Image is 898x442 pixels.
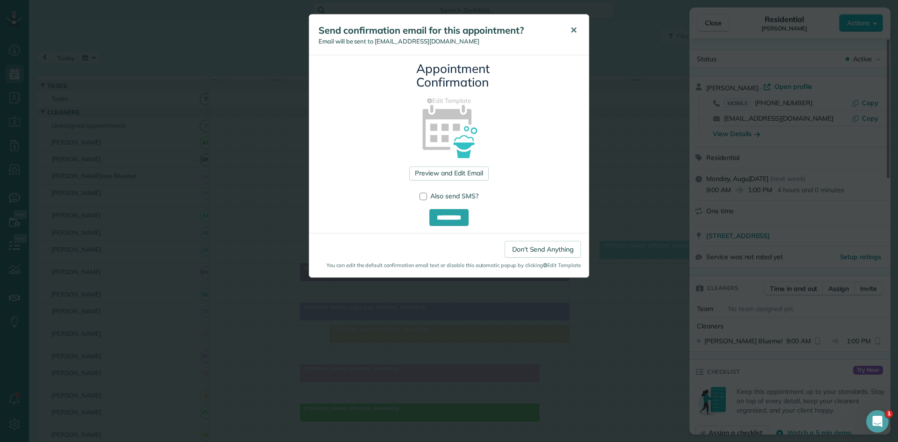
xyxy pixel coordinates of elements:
span: Email will be sent to [EMAIL_ADDRESS][DOMAIN_NAME] [319,37,479,45]
span: ✕ [570,25,577,36]
a: Preview and Edit Email [409,167,488,181]
a: Edit Template [316,96,582,105]
iframe: Intercom live chat [866,410,889,433]
span: Also send SMS? [430,192,478,200]
img: appointment_confirmation_icon-141e34405f88b12ade42628e8c248340957700ab75a12ae832a8710e9b578dc5.png [407,88,491,172]
small: You can edit the default confirmation email text or disable this automatic popup by clicking Edit... [317,261,581,269]
h3: Appointment Confirmation [416,62,482,89]
h5: Send confirmation email for this appointment? [319,24,557,37]
span: 1 [885,410,893,418]
a: Don't Send Anything [505,241,581,258]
